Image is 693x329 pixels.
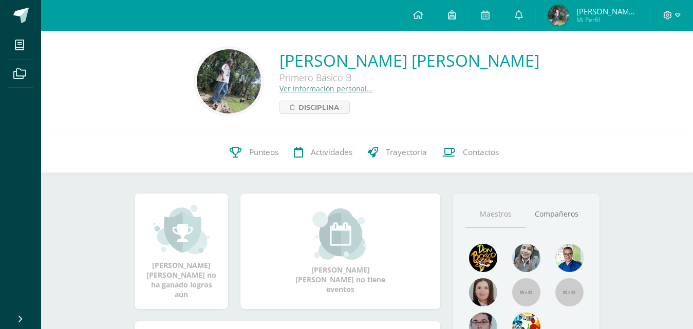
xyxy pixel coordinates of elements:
[279,49,539,71] a: [PERSON_NAME] [PERSON_NAME]
[576,6,638,16] span: [PERSON_NAME] [PERSON_NAME]
[222,132,286,173] a: Punteos
[298,101,339,113] span: Disciplina
[512,244,540,272] img: 45bd7986b8947ad7e5894cbc9b781108.png
[555,278,584,306] img: 55x55
[435,132,507,173] a: Contactos
[555,244,584,272] img: 10741f48bcca31577cbcd80b61dad2f3.png
[386,147,427,158] span: Trayectoria
[463,147,499,158] span: Contactos
[154,204,210,255] img: achievement_small.png
[197,49,261,113] img: f8115829e8b6d918928b50234f5ad021.png
[465,201,526,227] a: Maestros
[576,15,638,24] span: Mi Perfil
[289,208,392,294] div: [PERSON_NAME] [PERSON_NAME] no tiene eventos
[145,204,218,299] div: [PERSON_NAME] [PERSON_NAME] no ha ganado logros aún
[311,147,352,158] span: Actividades
[469,278,497,306] img: 67c3d6f6ad1c930a517675cdc903f95f.png
[279,101,350,114] a: Disciplina
[312,208,368,260] img: event_small.png
[526,201,587,227] a: Compañeros
[469,244,497,272] img: 29fc2a48271e3f3676cb2cb292ff2552.png
[548,5,569,26] img: a774d1109ffb169f0f0f34262d076cf3.png
[286,132,360,173] a: Actividades
[279,84,373,93] a: Ver información personal...
[249,147,278,158] span: Punteos
[360,132,435,173] a: Trayectoria
[512,278,540,306] img: 55x55
[279,71,539,84] div: Primero Básico B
